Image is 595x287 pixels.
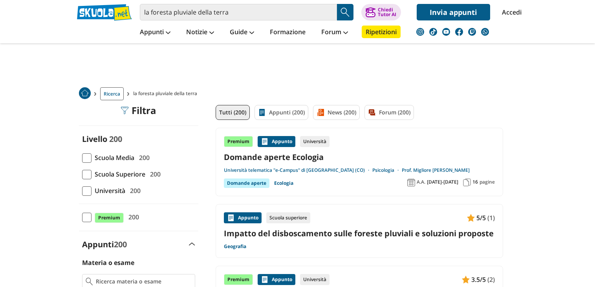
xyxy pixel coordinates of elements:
a: Formazione [268,26,308,40]
span: [DATE]-[DATE] [427,179,458,185]
a: Appunti [138,26,172,40]
span: Università [92,186,125,196]
a: News (200) [313,105,360,120]
span: 200 [147,169,161,179]
div: Università [300,136,330,147]
a: Ricerca [100,87,124,100]
div: Appunto [258,136,295,147]
span: 200 [127,186,141,196]
span: 3.5/5 [471,274,486,285]
a: Home [79,87,91,100]
input: Cerca appunti, riassunti o versioni [140,4,337,20]
a: Ecologia [274,178,293,188]
span: 200 [109,134,122,144]
img: Appunti filtro contenuto [258,109,266,116]
span: la foresta pluviale della terra [133,87,200,100]
div: Appunto [258,274,295,285]
img: Appunti contenuto [227,214,235,222]
img: Apri e chiudi sezione [189,243,195,246]
a: Guide [228,26,256,40]
div: Premium [224,274,253,285]
img: tiktok [429,28,437,36]
img: facebook [455,28,463,36]
label: Appunti [82,239,127,250]
a: Geografia [224,243,246,250]
img: Appunti contenuto [261,138,269,145]
input: Ricerca materia o esame [96,278,191,285]
label: Livello [82,134,107,144]
div: Chiedi Tutor AI [378,7,396,17]
span: 5/5 [476,213,486,223]
img: Appunti contenuto [261,276,269,283]
a: Notizie [184,26,216,40]
span: 200 [114,239,127,250]
img: Ricerca materia o esame [86,278,93,285]
span: (2) [487,274,495,285]
img: WhatsApp [481,28,489,36]
img: youtube [442,28,450,36]
span: pagine [480,179,495,185]
div: Appunto [224,212,262,223]
span: Scuola Superiore [92,169,145,179]
a: Psicologia [372,167,402,173]
span: A.A. [417,179,425,185]
a: Appunti (200) [254,105,308,120]
img: instagram [416,28,424,36]
label: Materia o esame [82,258,134,267]
button: Search Button [337,4,353,20]
span: 200 [136,153,150,163]
a: Università telematica "e-Campus" di [GEOGRAPHIC_DATA] (CO) [224,167,372,173]
a: Domande aperte Ecologia [224,152,495,162]
a: Forum [319,26,350,40]
img: Cerca appunti, riassunti o versioni [339,6,351,18]
a: Prof. Migliore [PERSON_NAME] [402,167,470,173]
span: 16 [472,179,478,185]
img: Appunti contenuto [467,214,475,222]
div: Scuola superiore [266,212,310,223]
img: News filtro contenuto [317,109,324,116]
div: Premium [224,136,253,147]
a: Impatto del disboscamento sulle foreste pluviali e soluzioni proposte [224,228,495,239]
button: ChiediTutor AI [361,4,401,20]
img: Anno accademico [407,178,415,186]
a: Forum (200) [364,105,414,120]
span: (1) [487,213,495,223]
a: Invia appunti [417,4,490,20]
a: Ripetizioni [362,26,401,38]
div: Filtra [121,105,156,116]
img: twitch [468,28,476,36]
img: Appunti contenuto [462,276,470,283]
img: Home [79,87,91,99]
a: Accedi [502,4,518,20]
img: Forum filtro contenuto [368,109,376,116]
span: 200 [125,212,139,222]
div: Università [300,274,330,285]
span: Premium [95,213,124,223]
span: Scuola Media [92,153,134,163]
img: Pagine [463,178,471,186]
div: Domande aperte [224,178,269,188]
img: Filtra filtri mobile [121,107,128,114]
a: Tutti (200) [216,105,250,120]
